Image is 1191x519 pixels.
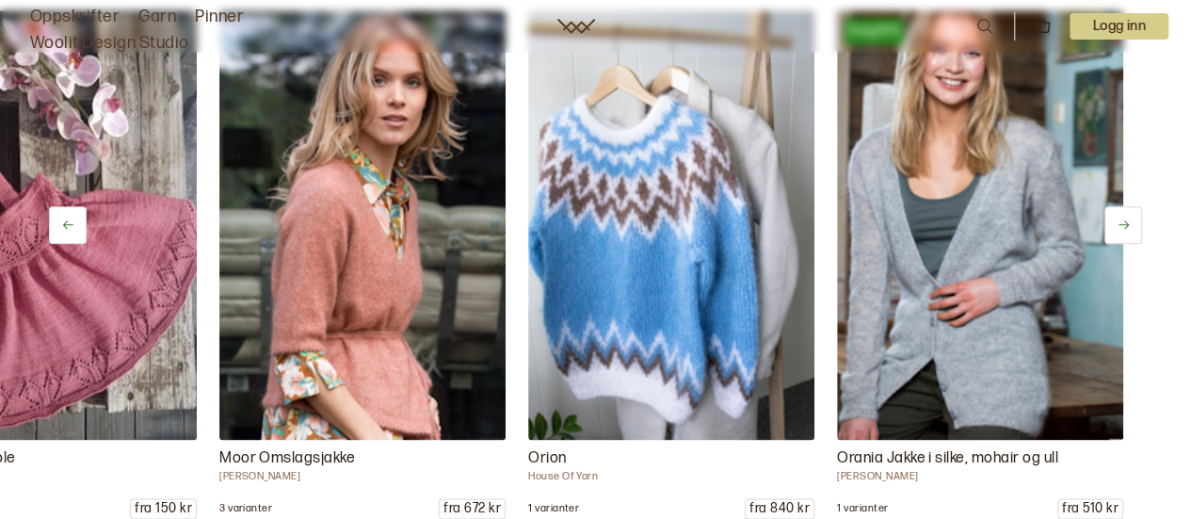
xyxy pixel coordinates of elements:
p: [PERSON_NAME] [837,470,1123,483]
p: 1 varianter [837,502,888,515]
p: House Of Yarn [528,470,814,483]
p: [PERSON_NAME] [219,470,506,483]
p: fra 672 kr [440,499,505,518]
p: Moor Omslagsjakke [219,447,506,470]
img: Anne-Kirsti Espenes DG 408 Denne nydelige omslagsjakken er strikket i KIDSILK ERLE som er et luft... [219,10,506,440]
p: Orion [528,447,814,470]
a: House Of Yarn DG 451 Strikkes i Myk påfugl 73 % mohair, 22 % ull, 5 % polyamidOrionHouse Of Yarn1... [528,10,814,519]
p: fra 150 kr [131,499,196,518]
a: Woolit [557,19,595,34]
a: Salg10%Ane Kydland Thomassen DG 408 Strikk deg en nydelig jakke i Kidsilk Mohar fra Dale Garn! He... [837,10,1123,519]
a: Pinner [195,4,244,30]
p: Logg inn [1070,13,1168,40]
img: Ane Kydland Thomassen DG 408 Strikk deg en nydelig jakke i Kidsilk Mohar fra Dale Garn! Helt natu... [837,10,1123,440]
p: fra 510 kr [1058,499,1122,518]
p: Orania Jakke i silke, mohair og ull [837,447,1123,470]
a: Garn [138,4,176,30]
button: User dropdown [1070,13,1168,40]
a: Oppskrifter [30,4,120,30]
a: Anne-Kirsti Espenes DG 408 Denne nydelige omslagsjakken er strikket i KIDSILK ERLE som er et luft... [219,10,506,519]
p: 3 varianter [219,502,272,515]
p: 1 varianter [528,502,579,515]
a: Woolit Design Studio [30,30,189,57]
img: House Of Yarn DG 451 Strikkes i Myk påfugl 73 % mohair, 22 % ull, 5 % polyamid [528,10,814,440]
p: fra 840 kr [746,499,813,518]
